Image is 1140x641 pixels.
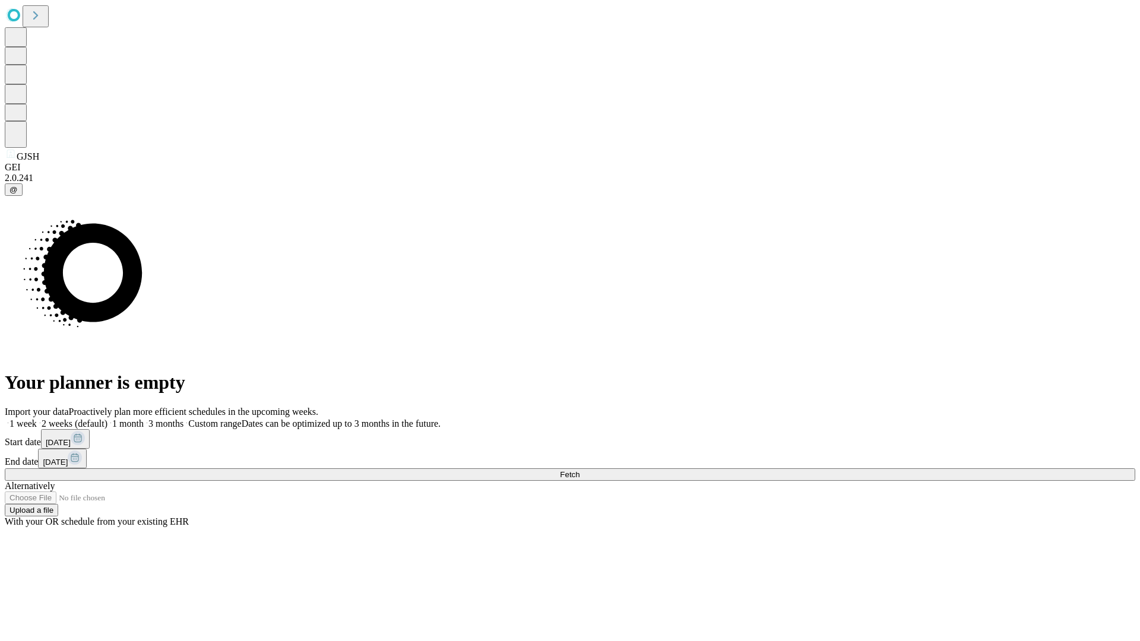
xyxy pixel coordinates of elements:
span: [DATE] [43,458,68,467]
span: @ [9,185,18,194]
div: 2.0.241 [5,173,1135,183]
div: GEI [5,162,1135,173]
div: Start date [5,429,1135,449]
span: [DATE] [46,438,71,447]
button: @ [5,183,23,196]
span: GJSH [17,151,39,161]
span: Alternatively [5,481,55,491]
span: Import your data [5,407,69,417]
span: With your OR schedule from your existing EHR [5,516,189,526]
span: 1 month [112,418,144,429]
button: [DATE] [38,449,87,468]
h1: Your planner is empty [5,372,1135,394]
button: Fetch [5,468,1135,481]
span: 2 weeks (default) [42,418,107,429]
span: Custom range [188,418,241,429]
span: Fetch [560,470,579,479]
span: Dates can be optimized up to 3 months in the future. [242,418,441,429]
span: 3 months [148,418,183,429]
span: Proactively plan more efficient schedules in the upcoming weeks. [69,407,318,417]
button: Upload a file [5,504,58,516]
span: 1 week [9,418,37,429]
button: [DATE] [41,429,90,449]
div: End date [5,449,1135,468]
